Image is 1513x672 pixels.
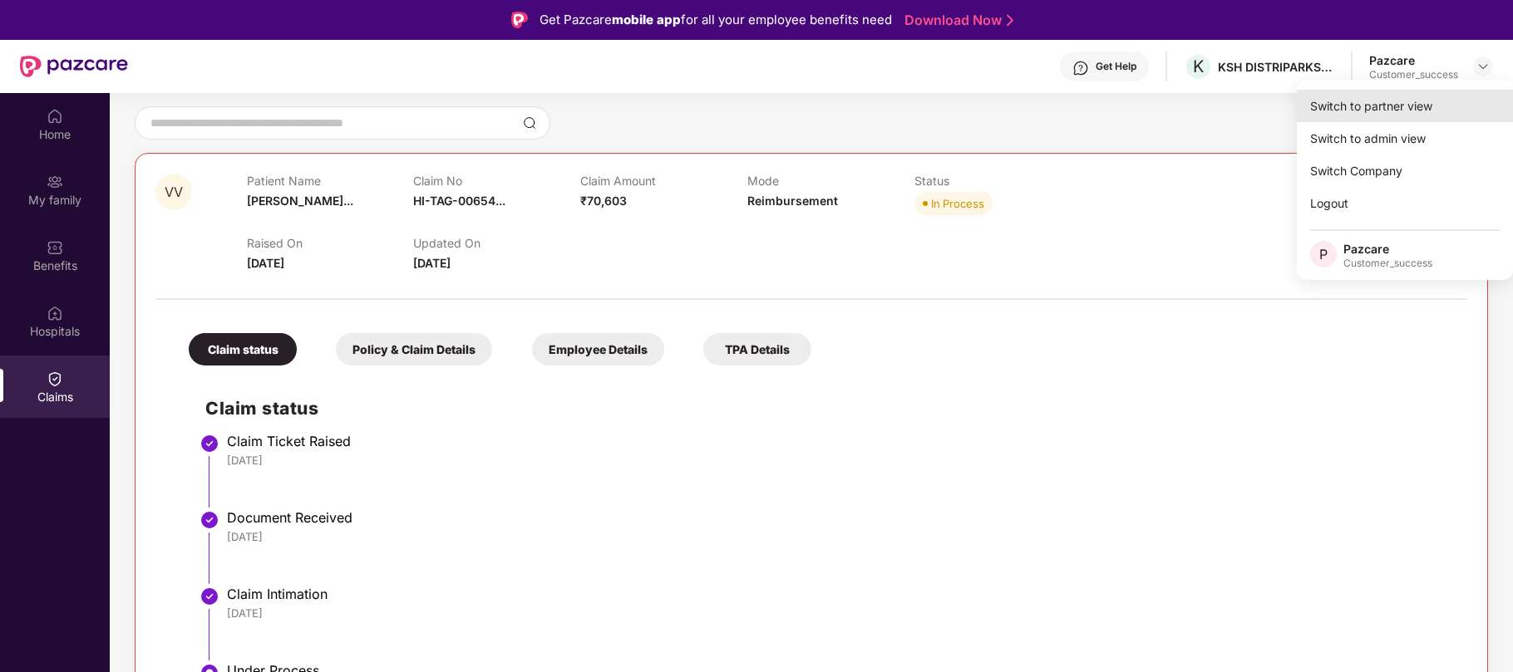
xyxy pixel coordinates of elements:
[1072,60,1089,76] img: svg+xml;base64,PHN2ZyBpZD0iSGVscC0zMngzMiIgeG1sbnM9Imh0dHA6Ly93d3cudzMub3JnLzIwMDAvc3ZnIiB3aWR0aD...
[200,510,219,530] img: svg+xml;base64,PHN2ZyBpZD0iU3RlcC1Eb25lLTMyeDMyIiB4bWxucz0iaHR0cDovL3d3dy53My5vcmcvMjAwMC9zdmciIH...
[200,586,219,606] img: svg+xml;base64,PHN2ZyBpZD0iU3RlcC1Eb25lLTMyeDMyIiB4bWxucz0iaHR0cDovL3d3dy53My5vcmcvMjAwMC9zdmciIH...
[1297,187,1513,219] div: Logout
[580,194,627,208] span: ₹70,603
[1369,68,1458,81] div: Customer_success
[523,116,536,130] img: svg+xml;base64,PHN2ZyBpZD0iU2VhcmNoLTMyeDMyIiB4bWxucz0iaHR0cDovL3d3dy53My5vcmcvMjAwMC9zdmciIHdpZH...
[47,370,63,387] img: svg+xml;base64,PHN2ZyBpZD0iQ2xhaW0iIHhtbG5zPSJodHRwOi8vd3d3LnczLm9yZy8yMDAwL3N2ZyIgd2lkdGg9IjIwIi...
[165,185,183,199] span: VV
[1007,12,1013,29] img: Stroke
[747,174,914,188] p: Mode
[189,333,297,365] div: Claim status
[511,12,528,28] img: Logo
[205,395,1451,422] h2: Claim status
[227,509,1451,526] div: Document Received
[227,606,1451,620] div: [DATE]
[227,529,1451,544] div: [DATE]
[1096,60,1136,73] div: Get Help
[1343,257,1432,270] div: Customer_success
[1369,52,1458,68] div: Pazcare
[227,586,1451,602] div: Claim Intimation
[47,305,63,321] img: svg+xml;base64,PHN2ZyBpZD0iSG9zcGl0YWxzIiB4bWxucz0iaHR0cDovL3d3dy53My5vcmcvMjAwMC9zdmciIHdpZHRoPS...
[747,194,838,208] span: Reimbursement
[1476,60,1490,73] img: svg+xml;base64,PHN2ZyBpZD0iRHJvcGRvd24tMzJ4MzIiIHhtbG5zPSJodHRwOi8vd3d3LnczLm9yZy8yMDAwL3N2ZyIgd2...
[914,174,1082,188] p: Status
[227,433,1451,449] div: Claim Ticket Raised
[1193,56,1204,76] span: K
[247,236,414,250] p: Raised On
[1297,155,1513,187] div: Switch Company
[904,12,1008,29] a: Download Now
[227,453,1451,468] div: [DATE]
[413,194,505,208] span: HI-TAG-00654...
[413,256,451,270] span: [DATE]
[20,56,128,77] img: New Pazcare Logo
[47,174,63,190] img: svg+xml;base64,PHN2ZyB3aWR0aD0iMjAiIGhlaWdodD0iMjAiIHZpZXdCb3g9IjAgMCAyMCAyMCIgZmlsbD0ibm9uZSIgeG...
[580,174,747,188] p: Claim Amount
[247,194,353,208] span: [PERSON_NAME]...
[532,333,664,365] div: Employee Details
[1297,122,1513,155] div: Switch to admin view
[612,12,681,27] strong: mobile app
[200,434,219,454] img: svg+xml;base64,PHN2ZyBpZD0iU3RlcC1Eb25lLTMyeDMyIiB4bWxucz0iaHR0cDovL3d3dy53My5vcmcvMjAwMC9zdmciIH...
[1297,90,1513,122] div: Switch to partner view
[47,108,63,125] img: svg+xml;base64,PHN2ZyBpZD0iSG9tZSIgeG1sbnM9Imh0dHA6Ly93d3cudzMub3JnLzIwMDAvc3ZnIiB3aWR0aD0iMjAiIG...
[540,10,892,30] div: Get Pazcare for all your employee benefits need
[1218,59,1334,75] div: KSH DISTRIPARKS PRIVATE LIMITED
[413,174,580,188] p: Claim No
[336,333,492,365] div: Policy & Claim Details
[247,174,414,188] p: Patient Name
[413,236,580,250] p: Updated On
[247,256,284,270] span: [DATE]
[47,239,63,256] img: svg+xml;base64,PHN2ZyBpZD0iQmVuZWZpdHMiIHhtbG5zPSJodHRwOi8vd3d3LnczLm9yZy8yMDAwL3N2ZyIgd2lkdGg9Ij...
[703,333,811,365] div: TPA Details
[1319,244,1328,264] span: P
[931,195,984,212] div: In Process
[1343,241,1432,257] div: Pazcare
